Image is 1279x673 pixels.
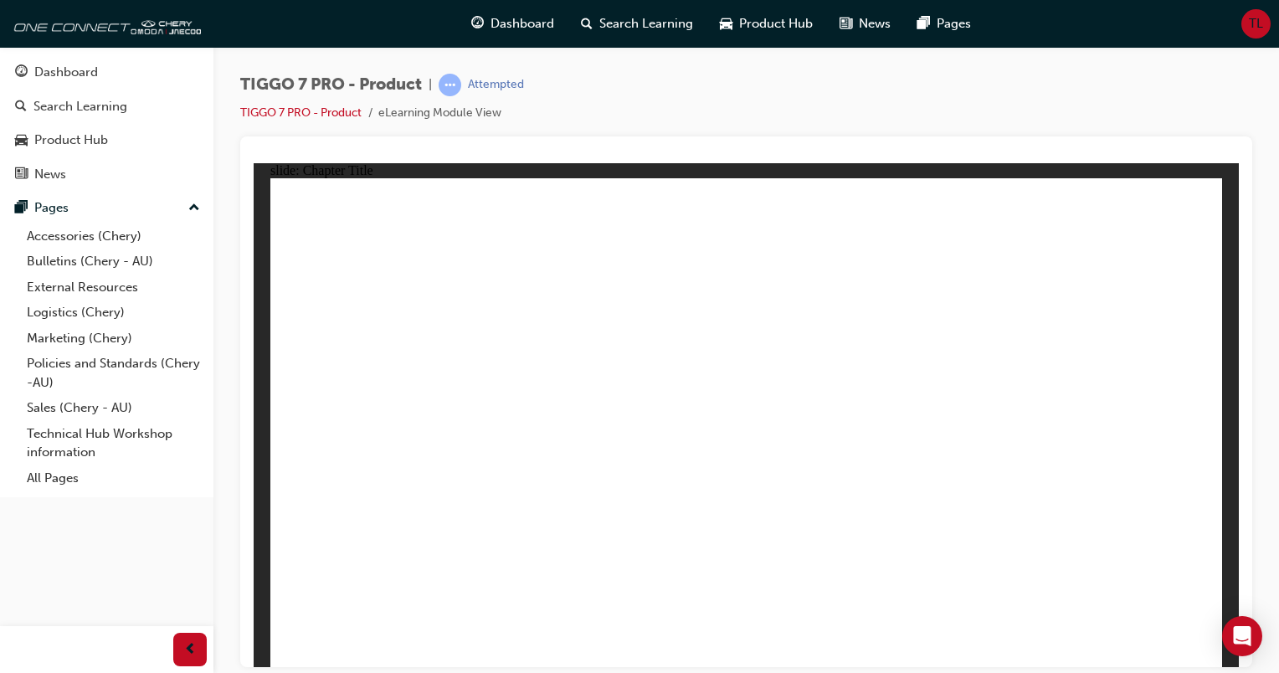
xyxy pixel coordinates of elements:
[720,13,732,34] span: car-icon
[826,7,904,41] a: news-iconNews
[20,326,207,352] a: Marketing (Chery)
[568,7,706,41] a: search-iconSearch Learning
[840,13,852,34] span: news-icon
[7,193,207,223] button: Pages
[1249,14,1263,33] span: TL
[458,7,568,41] a: guage-iconDashboard
[34,165,66,184] div: News
[33,97,127,116] div: Search Learning
[20,421,207,465] a: Technical Hub Workshop information
[34,131,108,150] div: Product Hub
[1241,9,1271,39] button: TL
[429,75,432,95] span: |
[581,13,593,34] span: search-icon
[859,14,891,33] span: News
[34,63,98,82] div: Dashboard
[471,13,484,34] span: guage-icon
[739,14,813,33] span: Product Hub
[34,198,69,218] div: Pages
[439,74,461,96] span: learningRecordVerb_ATTEMPT-icon
[917,13,930,34] span: pages-icon
[20,465,207,491] a: All Pages
[15,100,27,115] span: search-icon
[20,395,207,421] a: Sales (Chery - AU)
[7,125,207,156] a: Product Hub
[599,14,693,33] span: Search Learning
[904,7,984,41] a: pages-iconPages
[20,300,207,326] a: Logistics (Chery)
[937,14,971,33] span: Pages
[188,198,200,219] span: up-icon
[1222,616,1262,656] div: Open Intercom Messenger
[15,65,28,80] span: guage-icon
[7,159,207,190] a: News
[468,77,524,93] div: Attempted
[15,167,28,182] span: news-icon
[20,249,207,275] a: Bulletins (Chery - AU)
[7,91,207,122] a: Search Learning
[7,57,207,88] a: Dashboard
[20,223,207,249] a: Accessories (Chery)
[240,105,362,120] a: TIGGO 7 PRO - Product
[240,75,422,95] span: TIGGO 7 PRO - Product
[15,201,28,216] span: pages-icon
[378,104,501,123] li: eLearning Module View
[184,640,197,660] span: prev-icon
[706,7,826,41] a: car-iconProduct Hub
[491,14,554,33] span: Dashboard
[8,7,201,40] img: oneconnect
[20,351,207,395] a: Policies and Standards (Chery -AU)
[7,54,207,193] button: DashboardSearch LearningProduct HubNews
[15,133,28,148] span: car-icon
[20,275,207,301] a: External Resources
